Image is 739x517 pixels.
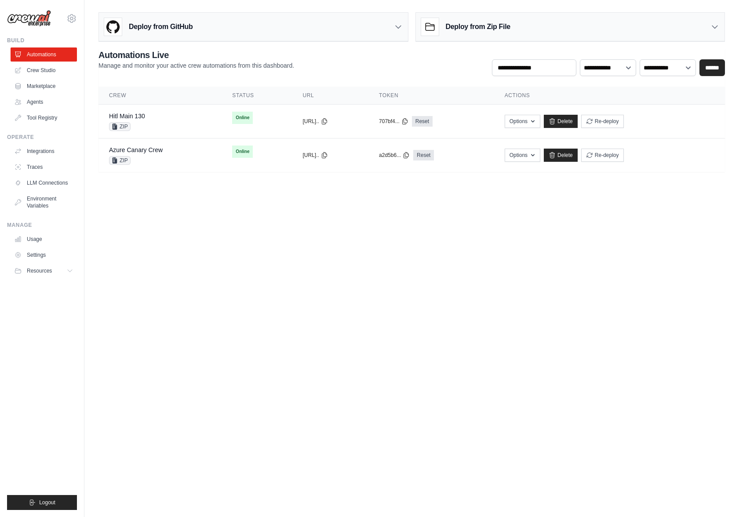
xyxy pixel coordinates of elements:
div: Manage [7,222,77,229]
a: LLM Connections [11,176,77,190]
a: Reset [412,116,433,127]
h2: Automations Live [98,49,294,61]
button: Options [505,149,540,162]
button: Options [505,115,540,128]
button: a2d5b6... [379,152,410,159]
span: Online [232,146,253,158]
a: Usage [11,232,77,246]
th: Crew [98,87,222,105]
a: Marketplace [11,79,77,93]
span: ZIP [109,156,131,165]
button: 707bf4... [379,118,408,125]
a: Automations [11,47,77,62]
button: Re-deploy [581,149,624,162]
a: Agents [11,95,77,109]
p: Manage and monitor your active crew automations from this dashboard. [98,61,294,70]
a: Azure Canary Crew [109,146,163,153]
span: Online [232,112,253,124]
button: Logout [7,495,77,510]
span: Resources [27,267,52,274]
a: Tool Registry [11,111,77,125]
h3: Deploy from Zip File [446,22,510,32]
a: Reset [413,150,434,160]
a: Delete [544,115,578,128]
a: Delete [544,149,578,162]
img: Logo [7,10,51,27]
a: Hitl Main 130 [109,113,145,120]
a: Crew Studio [11,63,77,77]
th: Status [222,87,292,105]
th: URL [292,87,368,105]
span: ZIP [109,122,131,131]
th: Actions [494,87,725,105]
h3: Deploy from GitHub [129,22,193,32]
a: Integrations [11,144,77,158]
div: Operate [7,134,77,141]
a: Environment Variables [11,192,77,213]
button: Resources [11,264,77,278]
img: GitHub Logo [104,18,122,36]
span: Logout [39,499,55,506]
a: Traces [11,160,77,174]
a: Settings [11,248,77,262]
div: Build [7,37,77,44]
button: Re-deploy [581,115,624,128]
th: Token [368,87,494,105]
